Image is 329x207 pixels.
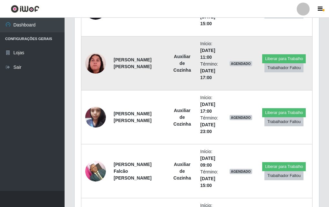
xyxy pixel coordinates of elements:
[264,63,303,72] button: Trabalhador Faltou
[230,61,252,66] span: AGENDADO
[173,162,191,181] strong: Auxiliar de Cozinha
[200,115,222,135] li: Término:
[200,156,215,168] time: [DATE] 09:00
[262,108,306,117] button: Liberar para Trabalho
[230,169,252,174] span: AGENDADO
[264,117,303,126] button: Trabalhador Faltou
[200,48,215,60] time: [DATE] 11:00
[85,53,106,74] img: 1750360677294.jpeg
[11,5,39,13] img: CoreUI Logo
[114,162,151,181] strong: [PERSON_NAME] Falcão [PERSON_NAME]
[200,169,222,189] li: Término:
[200,148,222,169] li: Início:
[200,40,222,61] li: Início:
[264,171,303,180] button: Trabalhador Faltou
[262,162,306,171] button: Liberar para Trabalho
[230,115,252,120] span: AGENDADO
[262,54,306,63] button: Liberar para Trabalho
[173,108,191,127] strong: Auxiliar de Cozinha
[200,102,215,114] time: [DATE] 17:00
[200,61,222,81] li: Término:
[173,54,191,73] strong: Auxiliar de Cozinha
[200,94,222,115] li: Início:
[114,57,151,69] strong: [PERSON_NAME] [PERSON_NAME]
[200,122,215,134] time: [DATE] 23:00
[85,103,106,131] img: 1737943113754.jpeg
[200,68,215,80] time: [DATE] 17:00
[200,176,215,188] time: [DATE] 15:00
[85,157,106,185] img: 1697117733428.jpeg
[114,111,151,123] strong: [PERSON_NAME] [PERSON_NAME]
